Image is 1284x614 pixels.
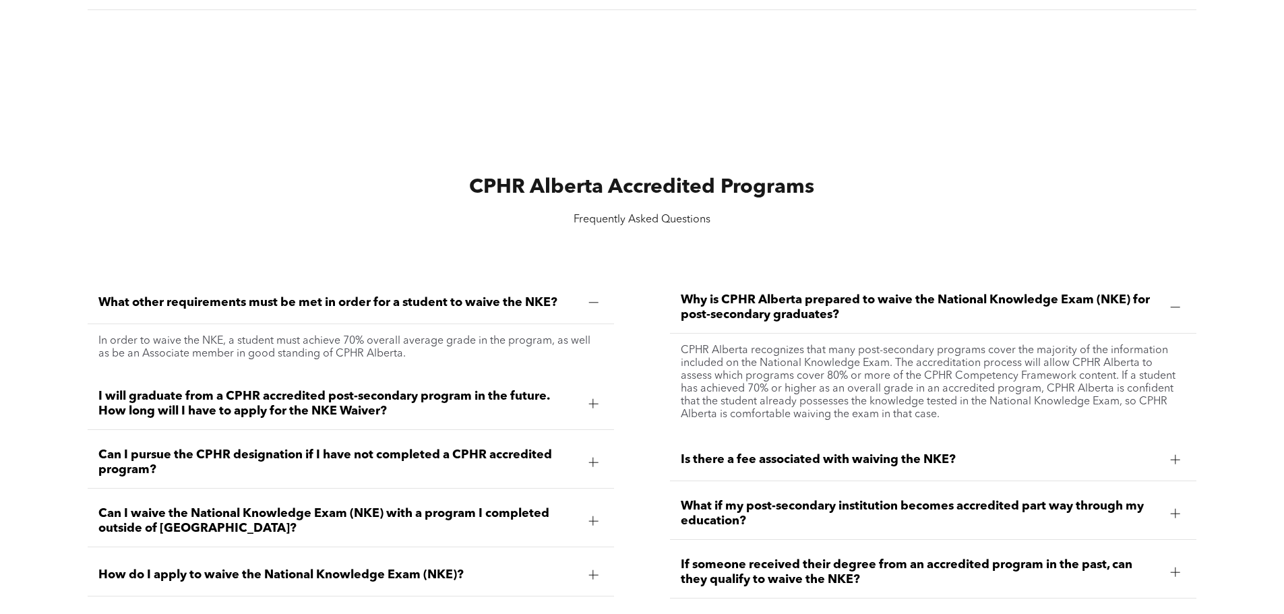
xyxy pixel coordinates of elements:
[681,452,1160,467] span: Is there a fee associated with waiving the NKE?
[681,293,1160,322] span: Why is CPHR Alberta prepared to waive the National Knowledge Exam (NKE) for post-secondary gradua...
[681,499,1160,528] span: What if my post-secondary institution becomes accredited part way through my education?
[574,214,710,225] span: Frequently Asked Questions
[98,389,578,419] span: I will graduate from a CPHR accredited post-secondary program in the future. How long will I have...
[681,557,1160,587] span: If someone received their degree from an accredited program in the past, can they qualify to waiv...
[98,295,578,310] span: What other requirements must be met in order for a student to waive the NKE?
[98,567,578,582] span: How do I apply to waive the National Knowledge Exam (NKE)?
[98,448,578,477] span: Can I pursue the CPHR designation if I have not completed a CPHR accredited program?
[98,506,578,536] span: Can I waive the National Knowledge Exam (NKE) with a program I completed outside of [GEOGRAPHIC_D...
[98,335,603,361] p: In order to waive the NKE, a student must achieve 70% overall average grade in the program, as we...
[469,177,814,197] span: CPHR Alberta Accredited Programs
[681,344,1186,421] p: CPHR Alberta recognizes that many post-secondary programs cover the majority of the information i...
